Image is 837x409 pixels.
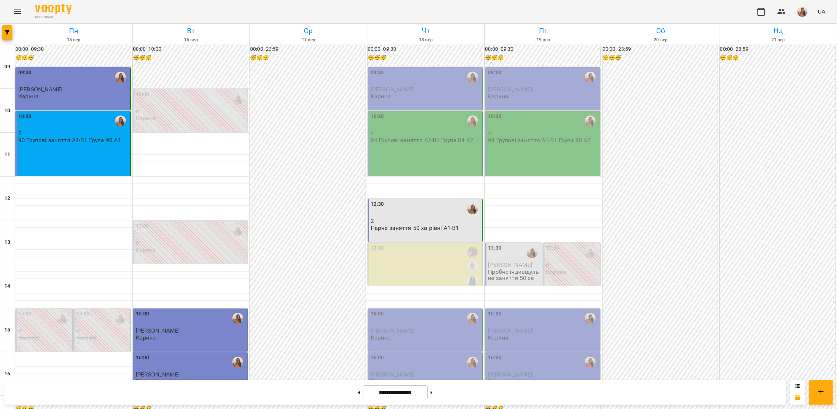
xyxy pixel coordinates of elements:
span: [PERSON_NAME] [488,371,532,378]
h6: 15 [4,326,10,334]
label: 16:00 [488,354,501,362]
label: 09:30 [371,69,384,77]
img: Абігейл [467,247,478,258]
div: Каріна [467,313,478,324]
span: [PERSON_NAME] [371,86,415,93]
button: UA [815,5,828,18]
label: 09:30 [18,69,32,77]
img: Каріна [232,225,243,236]
img: Каріна [467,357,478,368]
h6: 00:00 - 09:30 [368,45,483,53]
img: Каріна [57,313,68,324]
label: 10:30 [371,113,384,121]
p: 98 Групові заняття А1-В1 Група 98 А2 [488,137,591,143]
div: Каріна [115,313,126,324]
h6: 10 [4,107,10,115]
h6: 11 [4,151,10,159]
h6: Пн [16,25,131,37]
h6: 😴😴😴 [133,54,248,62]
label: 15:00 [371,310,384,318]
img: 069e1e257d5519c3c657f006daa336a6.png [797,7,807,17]
img: Каріна [467,72,478,83]
h6: 16 [4,370,10,378]
p: Карина [371,93,391,99]
h6: 00:00 - 23:59 [720,45,835,53]
h6: 00:00 - 09:30 [15,45,131,53]
img: Каріна [115,115,126,126]
h6: 21 вер [721,37,836,43]
span: [PERSON_NAME] [136,327,180,334]
div: Каріна [232,94,243,105]
h6: 19 вер [486,37,601,43]
label: 12:30 [371,200,384,208]
p: 84 Групові заняття А1-В1 Група 84 А2 [371,137,473,143]
img: Каріна [585,247,596,258]
h6: 😴😴😴 [485,54,600,62]
p: Карина [18,334,39,341]
label: 13:30 [488,244,501,252]
label: 16:00 [371,354,384,362]
h6: 13 [4,238,10,246]
h6: 😴😴😴 [720,54,835,62]
label: 15:00 [136,310,149,318]
img: Каріна [467,203,478,214]
button: Menu [9,3,26,20]
label: 13:30 [371,244,384,252]
img: Каріна [232,357,243,368]
label: 15:00 [18,310,32,318]
span: [PERSON_NAME] [488,327,532,334]
p: Карина [488,334,508,341]
h6: 😴😴😴 [15,54,131,62]
div: Каріна [585,72,596,83]
h6: 17 вер [251,37,366,43]
p: 0 [136,108,246,114]
h6: 😴😴😴 [368,54,483,62]
p: 4 [488,130,599,136]
label: 09:30 [488,69,501,77]
img: Voopty Logo [35,4,72,14]
p: Карина [136,334,156,341]
p: 90 Групові заняття А1-В1 Група 90 А1 [18,137,121,143]
p: Карина [18,93,39,99]
h6: Нд [721,25,836,37]
img: Каріна [585,115,596,126]
span: [PERSON_NAME] [18,86,62,93]
p: 0 [136,240,246,246]
h6: Сб [603,25,718,37]
p: Карина [546,269,566,275]
span: [PERSON_NAME] [371,371,415,378]
p: Карина [371,334,391,341]
label: 10:30 [18,113,32,121]
label: 16:00 [136,354,149,362]
img: Каріна [467,115,478,126]
h6: 14 [4,282,10,290]
p: 2 [18,130,129,136]
h6: 😴😴😴 [603,54,718,62]
span: [PERSON_NAME] [136,371,180,378]
h6: 18 вер [368,37,484,43]
label: 10:00 [136,91,149,99]
div: Каріна [585,313,596,324]
img: Каріна [232,313,243,324]
h6: Ср [251,25,366,37]
p: Карина [136,115,156,121]
span: UA [818,8,825,15]
img: Каріна [527,247,538,258]
h6: Пт [486,25,601,37]
p: 2 [371,218,481,224]
img: Даніела [467,275,478,286]
img: Каріна [115,72,126,83]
